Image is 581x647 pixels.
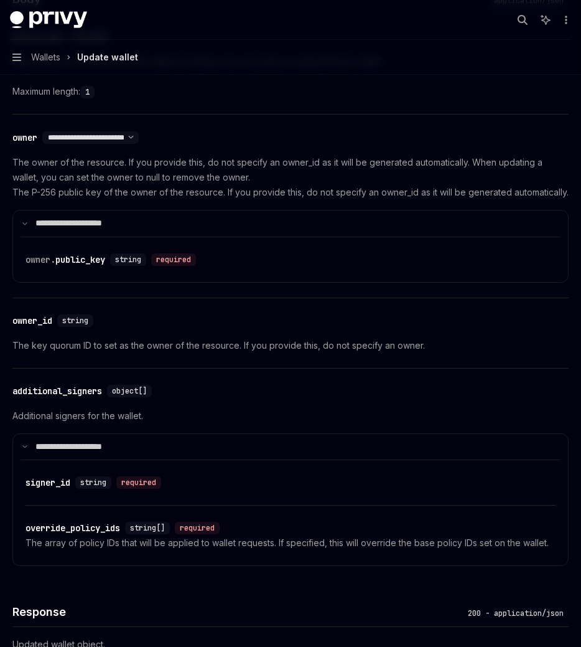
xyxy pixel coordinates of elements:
div: additional_signers [12,385,102,397]
div: 200 - application/json [463,607,569,620]
p: Additional signers for the wallet. [12,409,569,423]
h4: Response [12,603,463,620]
p: The key quorum ID to set as the owner of the resource. If you provide this, do not specify an owner. [12,338,569,353]
div: required [175,522,220,534]
img: dark logo [10,11,87,29]
div: override_policy_ids [26,522,120,534]
div: Update wallet [77,50,138,65]
span: Wallets [31,50,60,65]
div: owner_id [12,314,52,327]
p: The array of policy IDs that will be applied to wallet requests. If specified, this will override... [26,536,555,550]
span: string [80,478,106,488]
div: owner [12,131,37,144]
p: The owner of the resource. If you provide this, do not specify an owner_id as it will be generate... [12,155,569,200]
div: required [116,476,161,489]
span: string [115,255,141,265]
span: object[] [112,386,147,396]
span: string[] [130,523,165,533]
div: signer_id [26,476,70,489]
span: string [62,316,88,326]
code: 1 [80,86,95,98]
div: Maximum length: [12,84,569,99]
span: owner. [26,254,55,265]
div: required [151,253,196,266]
div: public_key [26,253,105,266]
button: More actions [559,11,571,29]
